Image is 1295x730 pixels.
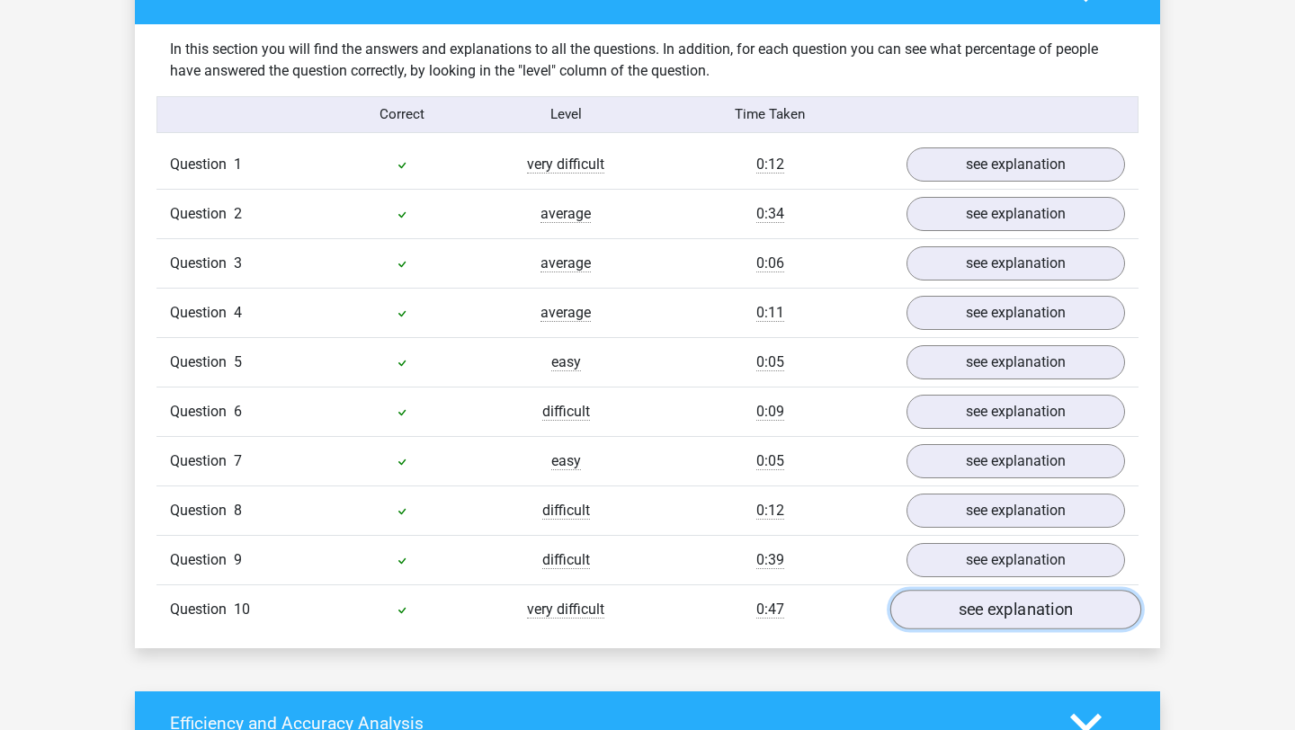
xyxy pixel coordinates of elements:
[234,254,242,272] span: 3
[906,444,1125,478] a: see explanation
[156,39,1139,82] div: In this section you will find the answers and explanations to all the questions. In addition, for...
[906,395,1125,429] a: see explanation
[542,551,590,569] span: difficult
[906,296,1125,330] a: see explanation
[756,551,784,569] span: 0:39
[542,403,590,421] span: difficult
[170,599,234,620] span: Question
[170,500,234,521] span: Question
[170,302,234,324] span: Question
[170,401,234,423] span: Question
[906,543,1125,577] a: see explanation
[234,304,242,321] span: 4
[756,601,784,619] span: 0:47
[542,502,590,520] span: difficult
[234,156,242,173] span: 1
[756,205,784,223] span: 0:34
[170,352,234,373] span: Question
[234,403,242,420] span: 6
[756,403,784,421] span: 0:09
[906,147,1125,182] a: see explanation
[234,205,242,222] span: 2
[527,156,604,174] span: very difficult
[234,353,242,370] span: 5
[906,246,1125,280] a: see explanation
[756,304,784,322] span: 0:11
[234,551,242,568] span: 9
[170,154,234,175] span: Question
[540,304,591,322] span: average
[484,104,647,125] div: Level
[756,502,784,520] span: 0:12
[551,353,581,371] span: easy
[906,345,1125,379] a: see explanation
[756,156,784,174] span: 0:12
[551,452,581,470] span: easy
[906,494,1125,528] a: see explanation
[647,104,893,125] div: Time Taken
[540,254,591,272] span: average
[756,452,784,470] span: 0:05
[906,197,1125,231] a: see explanation
[170,450,234,472] span: Question
[170,203,234,225] span: Question
[756,254,784,272] span: 0:06
[527,601,604,619] span: very difficult
[321,104,485,125] div: Correct
[170,549,234,571] span: Question
[170,253,234,274] span: Question
[234,452,242,469] span: 7
[234,502,242,519] span: 8
[540,205,591,223] span: average
[890,590,1141,629] a: see explanation
[756,353,784,371] span: 0:05
[234,601,250,618] span: 10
